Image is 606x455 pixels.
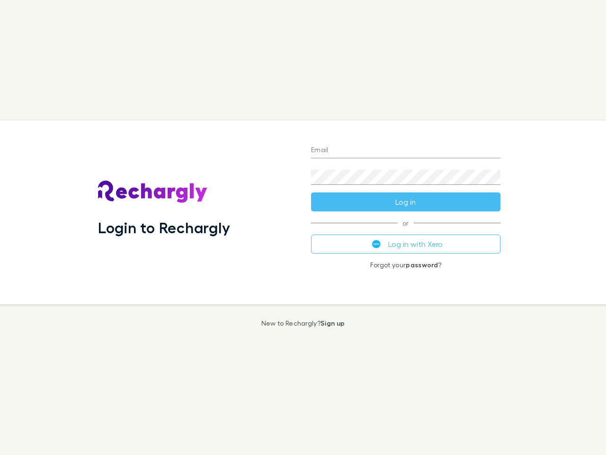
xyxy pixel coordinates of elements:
p: New to Rechargly? [261,319,345,327]
h1: Login to Rechargly [98,218,230,237]
a: password [406,261,438,269]
button: Log in with Xero [311,235,500,254]
button: Log in [311,192,500,211]
img: Rechargly's Logo [98,181,208,203]
img: Xero's logo [372,240,381,248]
a: Sign up [321,319,345,327]
p: Forgot your ? [311,261,500,269]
